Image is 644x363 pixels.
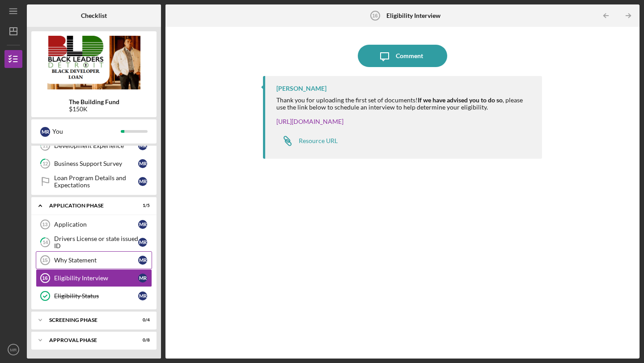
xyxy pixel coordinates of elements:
div: $150K [69,106,119,113]
div: 0 / 8 [134,338,150,343]
tspan: 13 [42,222,47,227]
div: Application Phase [49,203,127,208]
div: Approval Phase [49,338,127,343]
strong: If we have advised you to do so [418,96,503,104]
button: Comment [358,45,447,67]
div: M R [138,177,147,186]
a: 15Why StatementMR [36,251,152,269]
div: M R [138,291,147,300]
tspan: 16 [42,275,47,281]
a: Resource URL [276,132,338,150]
button: MR [4,341,22,359]
div: You [52,124,121,139]
div: [PERSON_NAME] [276,85,326,92]
a: 12Business Support SurveyMR [36,155,152,173]
div: Development Experience [54,142,138,149]
div: M R [138,141,147,150]
tspan: 15 [42,257,47,263]
div: Business Support Survey [54,160,138,167]
a: 13ApplicationMR [36,215,152,233]
a: Eligibility StatusMR [36,287,152,305]
b: The Building Fund [69,98,119,106]
tspan: 16 [373,13,378,18]
div: Eligibility Status [54,292,138,300]
b: Checklist [81,12,107,19]
div: Screening Phase [49,317,127,323]
div: 0 / 4 [134,317,150,323]
div: M R [138,159,147,168]
div: Eligibility Interview [54,274,138,282]
tspan: 14 [42,240,48,245]
b: Eligibility Interview [386,12,441,19]
div: Thank you for uploading the first set of documents! , please use the link below to schedule an in... [276,97,533,111]
tspan: 11 [42,143,48,149]
div: Why Statement [54,257,138,264]
a: 16Eligibility InterviewMR [36,269,152,287]
a: 11Development ExperienceMR [36,137,152,155]
img: Product logo [31,36,157,89]
div: Drivers License or state issued ID [54,235,138,249]
tspan: 12 [42,161,48,167]
a: Loan Program Details and ExpectationsMR [36,173,152,190]
a: [URL][DOMAIN_NAME] [276,118,343,125]
text: MR [10,347,17,352]
div: M R [138,238,147,247]
div: M R [40,127,50,137]
a: 14Drivers License or state issued IDMR [36,233,152,251]
div: 1 / 5 [134,203,150,208]
div: Loan Program Details and Expectations [54,174,138,189]
div: M R [138,274,147,283]
div: Resource URL [299,137,338,144]
div: Comment [396,45,423,67]
div: M R [138,220,147,229]
div: M R [138,256,147,265]
div: Application [54,221,138,228]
